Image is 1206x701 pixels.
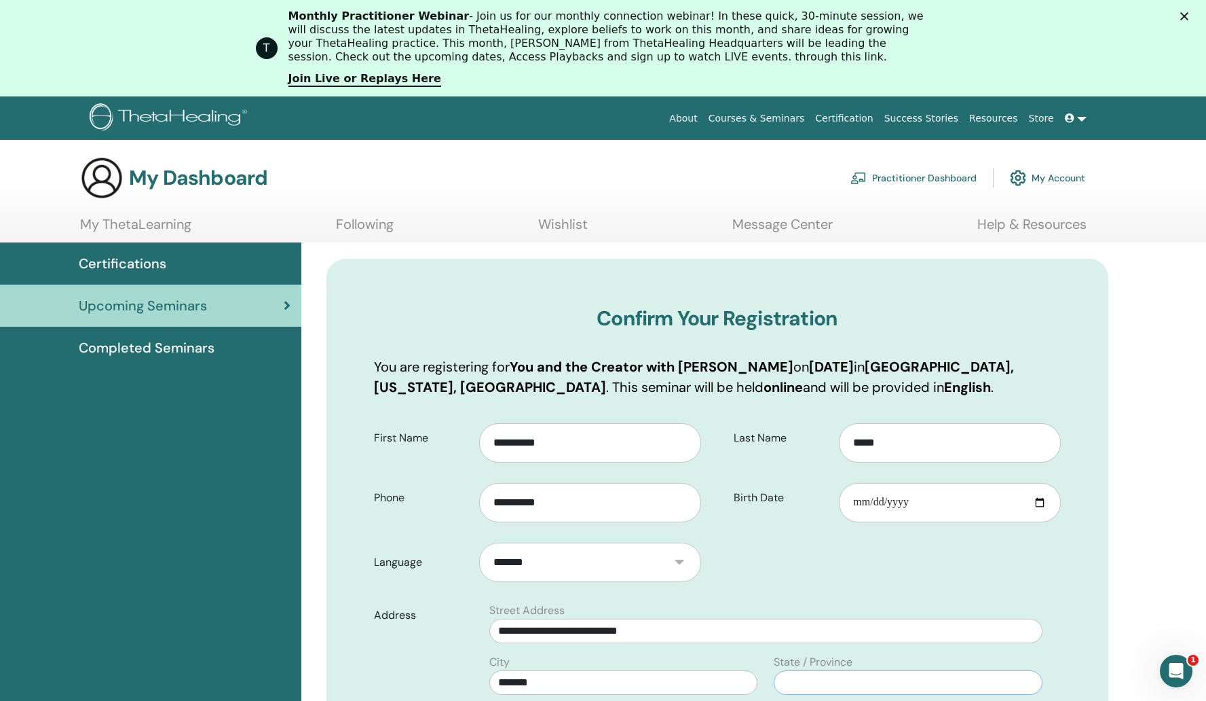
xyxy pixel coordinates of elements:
h3: My Dashboard [129,166,267,190]
label: Language [364,550,480,575]
img: chalkboard-teacher.svg [850,172,867,184]
span: Upcoming Seminars [79,295,207,316]
a: Store [1023,106,1059,131]
img: logo.png [90,103,252,134]
a: My Account [1010,163,1085,193]
a: Join Live or Replays Here [288,72,441,87]
iframe: Intercom live chat [1160,655,1192,687]
p: You are registering for on in . This seminar will be held and will be provided in . [374,357,1061,397]
label: State / Province [774,654,852,670]
div: Profile image for ThetaHealing [256,37,278,59]
a: Courses & Seminars [703,106,810,131]
b: You and the Creator with [PERSON_NAME] [510,358,793,376]
label: City [489,654,510,670]
b: English [944,378,991,396]
a: Resources [964,106,1023,131]
b: [DATE] [809,358,854,376]
a: Following [336,216,394,242]
label: Street Address [489,603,565,619]
a: Help & Resources [977,216,1087,242]
span: 1 [1188,655,1199,666]
b: online [764,378,803,396]
a: About [664,106,702,131]
span: Completed Seminars [79,338,214,358]
label: Birth Date [723,485,840,511]
a: My ThetaLearning [80,216,191,242]
div: Close [1180,12,1194,20]
span: Certifications [79,253,166,274]
a: Message Center [732,216,833,242]
label: Phone [364,485,480,511]
a: Wishlist [538,216,588,242]
img: generic-user-icon.jpg [80,156,124,200]
a: Success Stories [879,106,964,131]
label: First Name [364,425,480,451]
img: cog.svg [1010,166,1026,190]
div: - Join us for our monthly connection webinar! In these quick, 30-minute session, we will discuss ... [288,10,929,64]
a: Certification [810,106,878,131]
label: Last Name [723,425,840,451]
label: Address [364,603,482,628]
b: Monthly Practitioner Webinar [288,10,470,22]
a: Practitioner Dashboard [850,163,977,193]
h3: Confirm Your Registration [374,306,1061,331]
